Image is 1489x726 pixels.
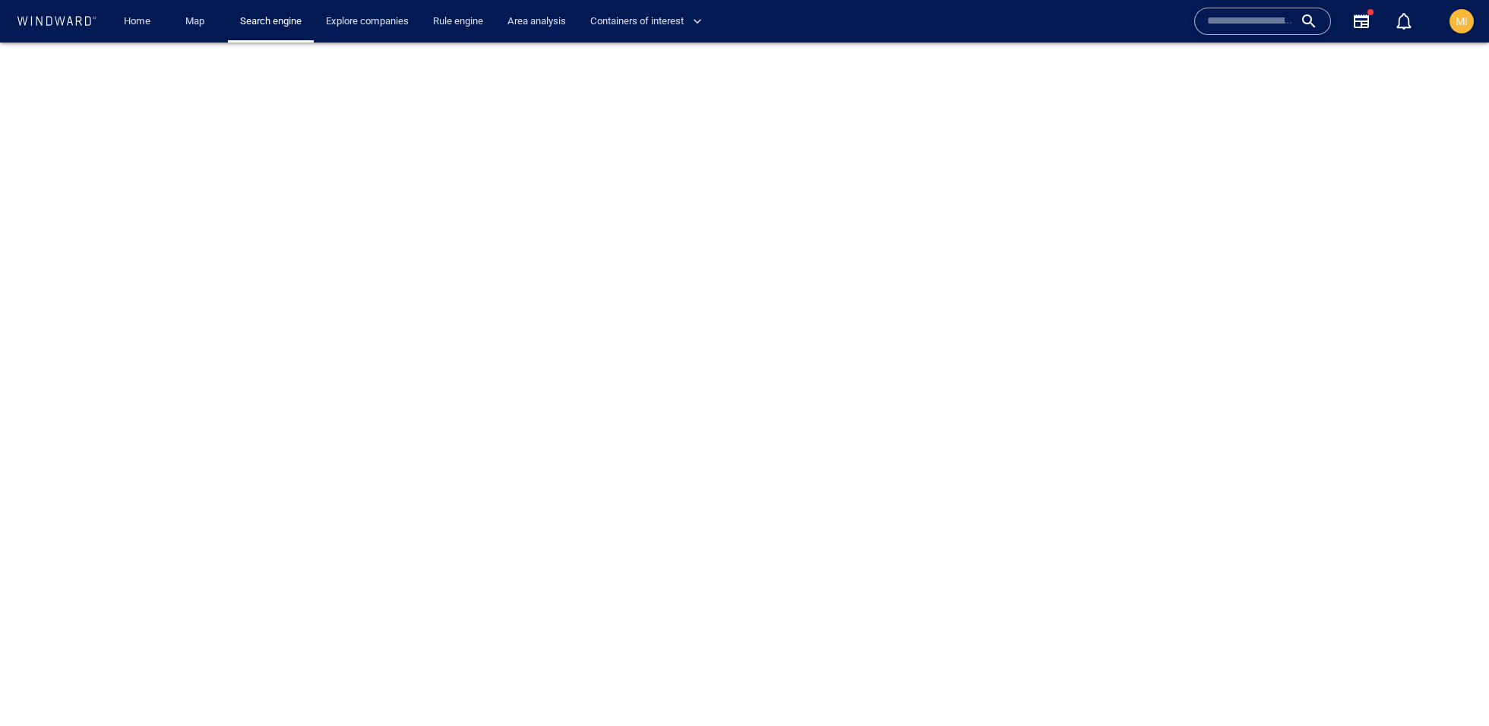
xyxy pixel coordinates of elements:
[1456,15,1468,27] span: MI
[590,13,702,30] span: Containers of interest
[427,8,489,35] a: Rule engine
[1446,6,1477,36] button: MI
[1424,658,1478,715] iframe: Chat
[234,8,308,35] a: Search engine
[173,8,222,35] button: Map
[584,8,715,35] button: Containers of interest
[179,8,216,35] a: Map
[118,8,156,35] a: Home
[501,8,572,35] a: Area analysis
[112,8,161,35] button: Home
[320,8,415,35] a: Explore companies
[1395,12,1413,30] div: Notification center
